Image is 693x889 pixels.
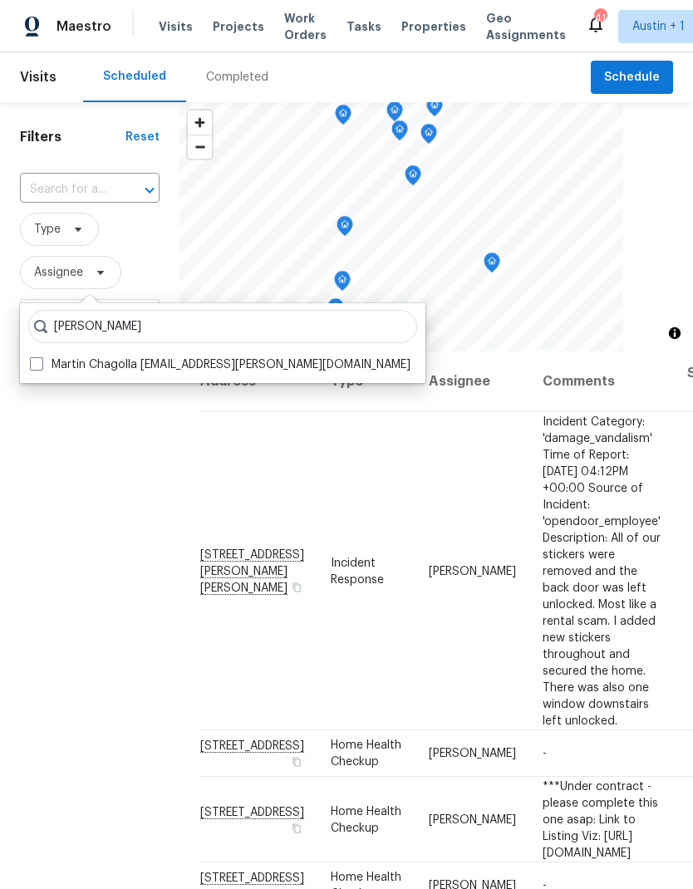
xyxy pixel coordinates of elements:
span: Home Health Checkup [331,739,401,768]
span: Maestro [57,18,111,35]
div: Map marker [335,105,351,130]
span: Home Health Checkup [331,805,401,833]
span: Incident Response [331,557,384,585]
div: Map marker [386,101,403,127]
span: Toggle attribution [670,324,680,342]
button: Open [138,179,161,202]
div: Map marker [484,253,500,278]
span: [PERSON_NAME] [429,748,516,759]
div: Map marker [337,216,353,242]
button: Toggle attribution [665,323,685,343]
div: Map marker [420,124,437,150]
span: Schedule [604,67,660,88]
button: Copy Address [289,754,304,769]
label: Martin Chagolla [EMAIL_ADDRESS][PERSON_NAME][DOMAIN_NAME] [30,356,410,373]
div: Map marker [391,120,408,146]
div: Map marker [426,96,443,122]
span: [PERSON_NAME] [429,565,516,577]
span: Assignee [34,264,83,281]
span: Tasks [346,21,381,32]
div: 41 [594,10,606,27]
button: Zoom in [188,111,212,135]
span: - [543,748,547,759]
div: Map marker [334,271,351,297]
div: Reset [125,129,160,145]
span: Projects [213,18,264,35]
span: Visits [159,18,193,35]
button: Schedule [591,61,673,95]
span: Austin + 1 [632,18,685,35]
span: Incident Category: 'damage_vandalism' Time of Report: [DATE] 04:12PM +00:00 Source of Incident: '... [543,415,661,726]
span: Work Orders [284,10,327,43]
button: Zoom out [188,135,212,159]
div: Map marker [327,298,344,324]
span: Visits [20,59,57,96]
th: Comments [529,351,674,412]
div: Completed [206,69,268,86]
th: Assignee [415,351,529,412]
div: Scheduled [103,68,166,85]
span: Type [34,221,61,238]
input: Search for an address... [20,177,113,203]
span: [PERSON_NAME] [429,813,516,825]
h1: Filters [20,129,125,145]
button: Copy Address [289,820,304,835]
span: ***Under contract - please complete this one asap: Link to Listing Viz: [URL][DOMAIN_NAME] [543,780,658,858]
span: Geo Assignments [486,10,566,43]
span: Properties [401,18,466,35]
div: Map marker [405,165,421,191]
canvas: Map [179,102,623,351]
button: Copy Address [289,579,304,594]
